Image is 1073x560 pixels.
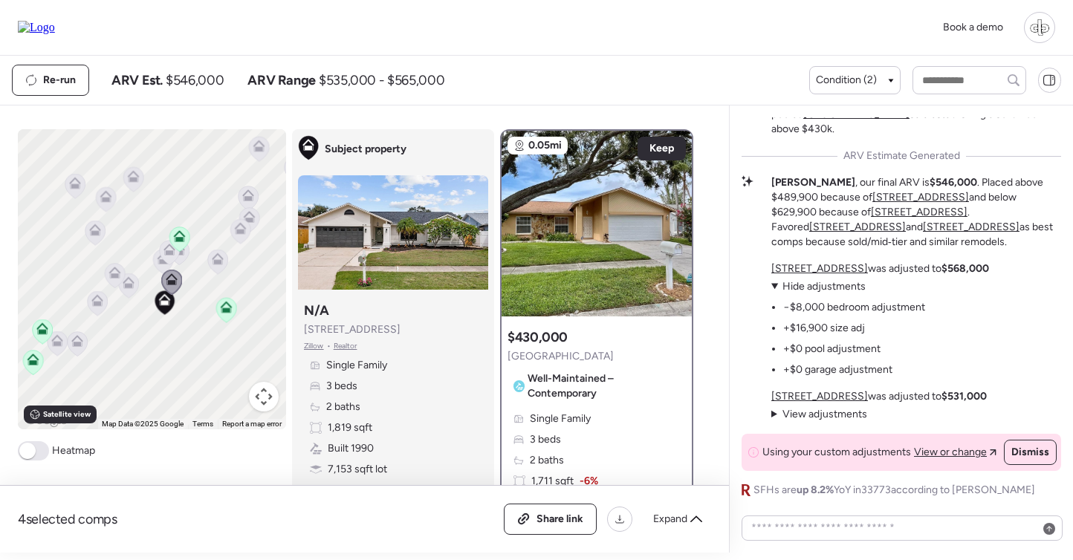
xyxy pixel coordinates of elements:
span: Subject property [325,142,406,157]
span: Hide adjustments [782,280,866,293]
span: 2 baths [326,400,360,414]
span: 3 beds [530,432,561,447]
button: Map camera controls [249,382,279,411]
a: [STREET_ADDRESS] [871,206,967,218]
a: View or change [914,445,996,460]
p: was adjusted to [771,261,989,276]
strong: $568,000 [941,262,989,275]
span: Keep [649,141,674,156]
strong: $546,000 [930,176,977,189]
img: Logo [18,21,55,34]
span: Map Data ©2025 Google [102,420,184,428]
li: +$0 pool adjustment [783,342,881,356]
span: -6% [580,474,598,489]
span: Expand [653,512,687,527]
span: Zillow [304,340,324,352]
a: Open this area in Google Maps (opens a new window) [22,410,71,429]
li: −$8,000 bedroom adjustment [783,300,925,315]
strong: $531,000 [941,390,987,403]
h3: $430,000 [508,328,568,346]
span: up 8.2% [797,484,834,496]
span: Dismiss [1011,445,1049,460]
span: [GEOGRAPHIC_DATA] [508,349,614,364]
span: View or change [914,445,987,460]
summary: Hide adjustments [771,279,925,294]
span: 3 beds [326,379,357,394]
h3: N/A [304,302,329,319]
span: View adjustments [782,408,867,420]
span: Re-run [43,73,76,88]
span: Garage [328,483,362,498]
span: Single Family [326,358,387,373]
li: +$16,900 size adj [783,321,865,336]
span: ARV Est. [111,71,163,89]
span: $546,000 [166,71,224,89]
img: Google [22,410,71,429]
span: 7,153 sqft lot [328,462,387,477]
span: Built 1990 [328,441,374,456]
span: Book a demo [943,21,1003,33]
span: 1,711 sqft [531,474,574,489]
li: +$0 garage adjustment [783,362,892,377]
a: [STREET_ADDRESS] [771,262,868,275]
span: 2 baths [530,453,564,468]
span: Satellite view [43,408,91,420]
a: Terms (opens in new tab) [192,420,213,428]
span: Condition (2) [816,73,877,88]
span: Using your custom adjustments [762,445,911,460]
a: [STREET_ADDRESS] [872,191,969,204]
span: [STREET_ADDRESS] [304,322,401,337]
a: [STREET_ADDRESS] [809,221,906,233]
span: Single Family [530,411,591,426]
a: [STREET_ADDRESS] [923,221,1019,233]
p: was adjusted to [771,389,987,404]
span: 1,819 sqft [328,420,372,435]
span: ARV Range [247,71,316,89]
a: Report a map error [222,420,282,428]
p: , our final ARV is . Placed above $489,900 because of and below $629,900 because of . Favored and... [771,175,1061,250]
span: SFHs are YoY in 33773 according to [PERSON_NAME] [753,483,1035,498]
span: 4 selected comps [18,510,117,528]
strong: [PERSON_NAME] [771,176,855,189]
span: ARV Estimate Generated [843,149,960,163]
span: Realtor [334,340,357,352]
a: [STREET_ADDRESS] [771,390,868,403]
span: 0.05mi [528,138,562,153]
summary: View adjustments [771,407,867,422]
span: Well-Maintained – Contemporary [528,371,680,401]
span: $535,000 - $565,000 [319,71,444,89]
span: Heatmap [52,443,95,458]
span: • [327,340,331,352]
span: Share link [536,512,583,527]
